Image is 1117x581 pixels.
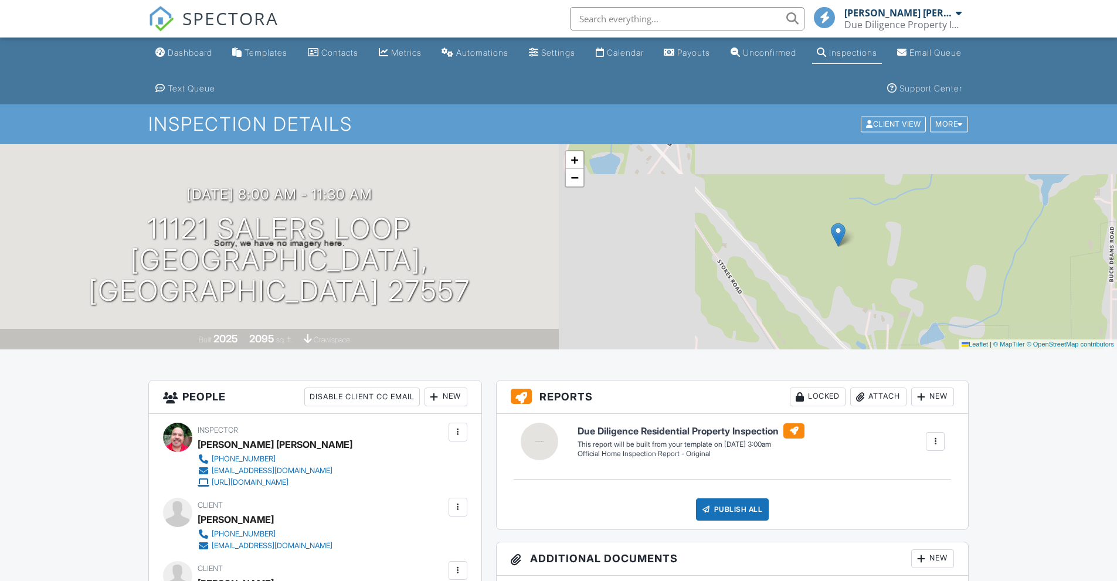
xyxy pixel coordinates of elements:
a: Zoom out [566,169,583,186]
a: Metrics [374,42,426,64]
a: Text Queue [151,78,220,100]
div: 2095 [249,332,274,345]
a: Contacts [303,42,363,64]
span: SPECTORA [182,6,279,30]
div: Templates [245,47,287,57]
a: [EMAIL_ADDRESS][DOMAIN_NAME] [198,465,343,477]
a: Support Center [882,78,967,100]
div: Unconfirmed [743,47,796,57]
h3: People [149,380,481,414]
div: Calendar [607,47,644,57]
a: [PHONE_NUMBER] [198,453,343,465]
div: [PERSON_NAME] [PERSON_NAME] [844,7,953,19]
span: Inspector [198,426,238,434]
div: This report will be built from your template on [DATE] 3:00am [578,440,804,449]
a: Payouts [659,42,715,64]
div: Client View [861,117,926,132]
div: 2025 [213,332,238,345]
div: Official Home Inspection Report - Original [578,449,804,459]
div: [EMAIL_ADDRESS][DOMAIN_NAME] [212,466,332,475]
span: | [990,341,992,348]
div: [PHONE_NUMBER] [212,454,276,464]
a: Templates [228,42,292,64]
span: sq. ft. [276,335,293,344]
a: Inspections [812,42,882,64]
a: Settings [524,42,580,64]
a: Client View [860,119,929,128]
h3: [DATE] 8:00 am - 11:30 am [186,186,372,202]
a: Zoom in [566,151,583,169]
div: Due Diligence Property Inspections [844,19,962,30]
div: New [911,549,954,568]
h3: Additional Documents [497,542,969,576]
a: Automations (Basic) [437,42,513,64]
div: Inspections [829,47,877,57]
a: Calendar [591,42,649,64]
a: Leaflet [962,341,988,348]
h1: 11121 Salers Loop [GEOGRAPHIC_DATA], [GEOGRAPHIC_DATA] 27557 [19,213,540,306]
div: Support Center [899,83,962,93]
div: Automations [456,47,508,57]
div: [PHONE_NUMBER] [212,529,276,539]
h3: Reports [497,380,969,414]
div: Locked [790,388,846,406]
a: © MapTiler [993,341,1025,348]
img: The Best Home Inspection Software - Spectora [148,6,174,32]
a: [URL][DOMAIN_NAME] [198,477,343,488]
a: Dashboard [151,42,217,64]
div: [PERSON_NAME] [PERSON_NAME] [198,436,352,453]
span: crawlspace [314,335,350,344]
span: − [571,170,578,185]
span: Client [198,564,223,573]
input: Search everything... [570,7,804,30]
div: Email Queue [909,47,962,57]
div: [PERSON_NAME] [198,511,274,528]
div: [URL][DOMAIN_NAME] [212,478,288,487]
div: Payouts [677,47,710,57]
h6: Due Diligence Residential Property Inspection [578,423,804,439]
div: Attach [850,388,906,406]
a: Email Queue [892,42,966,64]
a: [EMAIL_ADDRESS][DOMAIN_NAME] [198,540,332,552]
span: Client [198,501,223,509]
div: Text Queue [168,83,215,93]
div: Publish All [696,498,769,521]
div: Dashboard [168,47,212,57]
img: Marker [831,223,846,247]
div: [EMAIL_ADDRESS][DOMAIN_NAME] [212,541,332,551]
div: Metrics [391,47,422,57]
div: New [425,388,467,406]
a: Unconfirmed [726,42,801,64]
span: Built [199,335,212,344]
a: [PHONE_NUMBER] [198,528,332,540]
a: © OpenStreetMap contributors [1027,341,1114,348]
a: SPECTORA [148,16,279,40]
div: New [911,388,954,406]
div: Disable Client CC Email [304,388,420,406]
div: Contacts [321,47,358,57]
span: + [571,152,578,167]
div: Settings [541,47,575,57]
div: More [930,117,968,132]
h1: Inspection Details [148,114,969,134]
